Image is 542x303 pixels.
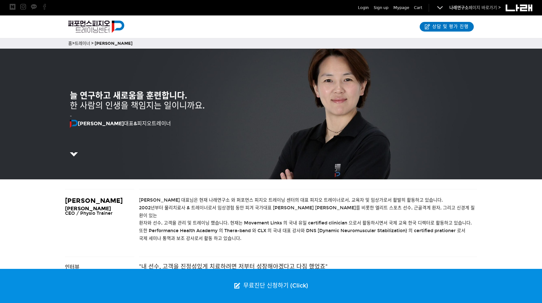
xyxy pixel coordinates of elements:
[228,269,314,303] a: 무료진단 신청하기 (Click)
[65,197,123,204] span: [PERSON_NAME]
[449,5,469,10] strong: 나래연구소
[430,24,469,30] span: 상담 및 평가 진행
[70,120,78,128] img: f9cd0a75d8c0e.png
[70,101,205,111] span: 한 사람의 인생을 책임지는 일이니까요.
[65,264,79,270] span: 인터뷰
[139,205,475,218] span: 2002년부터 물리치료사 & 트레이너로서 임상경험 동안 피겨 국가대표 [PERSON_NAME] [PERSON_NAME]를 비롯한 엘리트 스포츠 선수, 근골격계 환자, 그리고 ...
[65,205,111,212] span: [PERSON_NAME]
[139,228,465,233] span: 또한 Performance Health Academy 의 Thera-band 와 CLX 의 국내 대표 강사와 DNS [Dynamic Neuromuscular Stabiliza...
[70,90,187,101] strong: 늘 연구하고 새로움을 훈련합니다.
[374,5,388,11] a: Sign up
[139,197,443,203] span: [PERSON_NAME] 대표님은 현재 나래연구소 와 퍼포먼스 피지오 트레이닝 센터의 대표 피지오 트레이너로서, 교육자 및 임상가로서 활발히 활동하고 있습니다.
[139,220,472,226] span: 환자와 선수, 고객을 관리 및 트레이닝 했습니다. 현재는 Movement Links 의 국내 유일 certified clinician 으로서 활동하시면서 국제 교육 한국 디렉...
[68,40,474,47] p: > >
[70,152,78,156] img: 5c68986d518ea.png
[449,5,501,10] a: 나래연구소페이지 바로가기 >
[75,41,90,46] a: 트레이너
[139,263,328,270] span: "내 선수, 고객을 진정성있게 치료하려면 저부터 성장해야겠다고 다짐 했었죠"
[420,22,474,32] a: 상담 및 평가 진행
[70,120,171,127] span: 대표&피지오트레이너
[70,120,124,127] strong: [PERSON_NAME]
[95,41,133,46] a: [PERSON_NAME]
[414,5,422,11] a: Cart
[358,5,369,11] a: Login
[139,236,241,241] span: 국제 세미나 통역과 보조 강사로서 활동 하고 있습니다.
[68,41,72,46] a: 홈
[65,211,113,216] span: CEO / Physio Trainer
[393,5,409,11] a: Mypage
[70,113,72,118] span: -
